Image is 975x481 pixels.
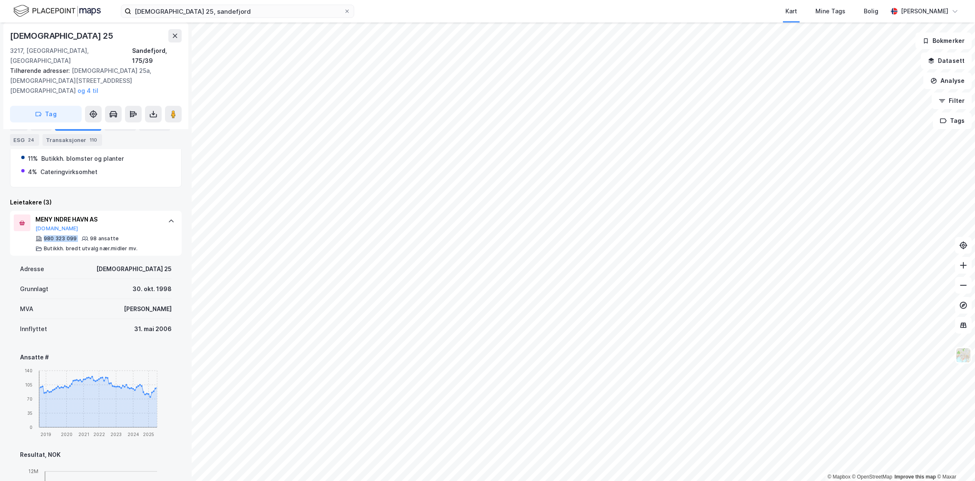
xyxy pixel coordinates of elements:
[20,264,44,274] div: Adresse
[25,382,32,387] tspan: 105
[44,235,77,242] div: 980 323 099
[20,284,48,294] div: Grunnlagt
[20,450,172,460] div: Resultat, NOK
[96,264,172,274] div: [DEMOGRAPHIC_DATA] 25
[124,304,172,314] div: [PERSON_NAME]
[27,410,32,415] tspan: 35
[25,368,32,373] tspan: 140
[901,6,948,16] div: [PERSON_NAME]
[921,52,972,69] button: Datasett
[30,424,32,429] tspan: 0
[785,6,797,16] div: Kart
[61,432,72,437] tspan: 2020
[28,468,38,474] tspan: 12M
[35,225,78,232] button: [DOMAIN_NAME]
[35,214,160,224] div: MENY INDRE HAVN AS
[93,432,105,437] tspan: 2022
[41,154,124,164] div: Butikkh. blomster og planter
[10,197,182,207] div: Leietakere (3)
[28,167,37,177] div: 4%
[864,6,878,16] div: Bolig
[20,324,47,334] div: Innflyttet
[26,136,36,144] div: 24
[20,352,172,362] div: Ansatte #
[827,474,850,480] a: Mapbox
[132,284,172,294] div: 30. okt. 1998
[134,324,172,334] div: 31. mai 2006
[10,134,39,146] div: ESG
[20,304,33,314] div: MVA
[933,112,972,129] button: Tags
[127,432,139,437] tspan: 2024
[143,432,154,437] tspan: 2025
[88,136,99,144] div: 110
[933,441,975,481] div: Kontrollprogram for chat
[10,67,72,74] span: Tilhørende adresser:
[933,441,975,481] iframe: Chat Widget
[78,432,89,437] tspan: 2021
[10,106,82,122] button: Tag
[28,154,38,164] div: 11%
[915,32,972,49] button: Bokmerker
[895,474,936,480] a: Improve this map
[852,474,892,480] a: OpenStreetMap
[110,432,122,437] tspan: 2023
[40,432,51,437] tspan: 2019
[40,167,97,177] div: Cateringvirksomhet
[10,46,132,66] div: 3217, [GEOGRAPHIC_DATA], [GEOGRAPHIC_DATA]
[923,72,972,89] button: Analyse
[10,29,115,42] div: [DEMOGRAPHIC_DATA] 25
[90,235,119,242] div: 98 ansatte
[132,46,182,66] div: Sandefjord, 175/39
[44,245,137,252] div: Butikkh. bredt utvalg nær.midler mv.
[13,4,101,18] img: logo.f888ab2527a4732fd821a326f86c7f29.svg
[815,6,845,16] div: Mine Tags
[10,66,175,96] div: [DEMOGRAPHIC_DATA] 25a, [DEMOGRAPHIC_DATA][STREET_ADDRESS][DEMOGRAPHIC_DATA]
[955,347,971,363] img: Z
[131,5,344,17] input: Søk på adresse, matrikkel, gårdeiere, leietakere eller personer
[932,92,972,109] button: Filter
[42,134,102,146] div: Transaksjoner
[27,396,32,401] tspan: 70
